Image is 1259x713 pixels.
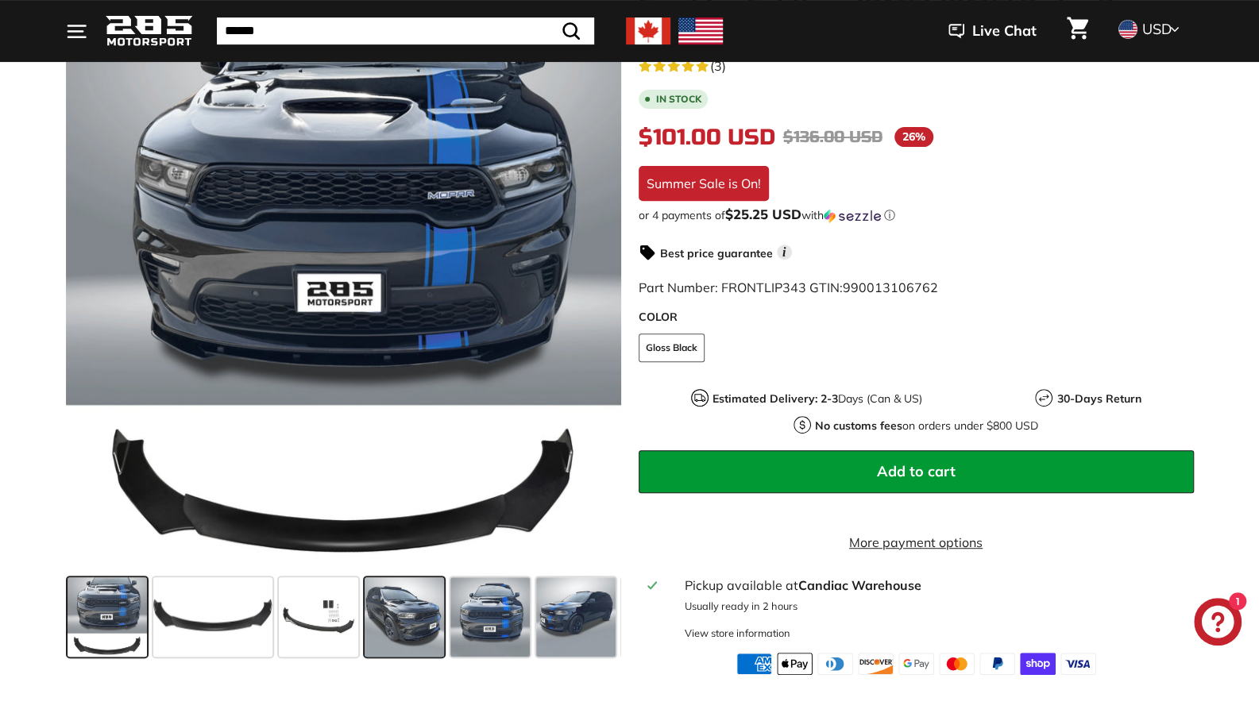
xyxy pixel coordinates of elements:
strong: 30-Days Return [1056,391,1141,406]
p: on orders under $800 USD [815,418,1038,434]
input: Search [217,17,594,44]
span: Add to cart [877,462,956,480]
img: diners_club [817,653,853,675]
img: google_pay [898,653,934,675]
span: Live Chat [972,21,1037,41]
img: american_express [736,653,772,675]
span: 26% [894,127,933,147]
span: 990013106762 [843,279,938,295]
strong: No customs fees [815,418,902,433]
span: $136.00 USD [783,127,882,147]
strong: Best price guarantee [660,246,773,260]
span: $101.00 USD [639,124,775,151]
img: Logo_285_Motorsport_areodynamics_components [106,13,193,50]
inbox-online-store-chat: Shopify online store chat [1189,598,1246,649]
button: Live Chat [928,11,1057,51]
a: More payment options [639,533,1194,552]
img: discover [858,653,894,675]
b: In stock [656,94,701,104]
div: View store information [684,626,790,641]
strong: Estimated Delivery: 2-3 [713,391,838,406]
span: Part Number: FRONTLIP343 GTIN: [639,279,938,295]
span: USD [1142,20,1172,38]
span: $25.25 USD [725,206,801,222]
button: Add to cart [639,450,1194,493]
span: (3) [710,56,726,75]
img: shopify_pay [1020,653,1056,675]
a: Cart [1057,4,1098,58]
strong: Candiac Warehouse [797,577,921,593]
p: Usually ready in 2 hours [684,599,1184,614]
img: paypal [979,653,1015,675]
p: Days (Can & US) [713,391,922,407]
div: or 4 payments of with [639,207,1194,223]
img: master [939,653,975,675]
div: Summer Sale is On! [639,166,769,201]
div: or 4 payments of$25.25 USDwithSezzle Click to learn more about Sezzle [639,207,1194,223]
img: Sezzle [824,209,881,223]
label: COLOR [639,309,1194,326]
img: visa [1060,653,1096,675]
div: Pickup available at [684,576,1184,595]
span: i [777,245,792,260]
img: apple_pay [777,653,813,675]
a: 5.0 rating (3 votes) [639,55,1194,75]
